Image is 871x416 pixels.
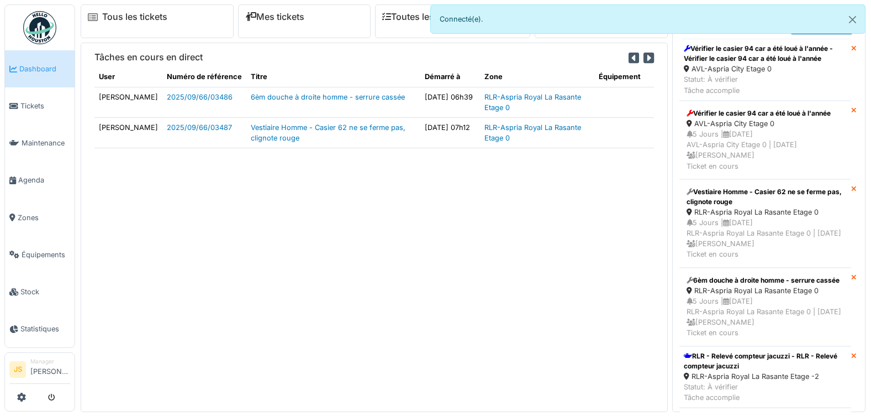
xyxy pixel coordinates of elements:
[9,357,70,384] a: JS Manager[PERSON_NAME]
[5,310,75,347] a: Statistiques
[94,87,162,117] td: [PERSON_NAME]
[687,187,844,207] div: Vestiaire Homme - Casier 62 ne se ferme pas, clignote rouge
[684,64,847,74] div: AVL-Aspria City Etage 0
[687,207,844,217] div: RLR-Aspria Royal La Rasante Etage 0
[687,275,844,285] div: 6èm douche à droite homme - serrure cassée
[679,346,851,408] a: RLR - Relevé compteur jacuzzi - RLR - Relevé compteur jacuzzi RLR-Aspria Royal La Rasante Etage -...
[420,87,480,117] td: [DATE] 06h39
[687,296,844,339] div: 5 Jours | [DATE] RLR-Aspria Royal La Rasante Etage 0 | [DATE] [PERSON_NAME] Ticket en cours
[94,52,203,63] h6: Tâches en cours en direct
[19,64,70,74] span: Dashboard
[684,371,847,382] div: RLR-Aspria Royal La Rasante Etage -2
[484,123,581,142] a: RLR-Aspria Royal La Rasante Etage 0
[684,382,847,403] div: Statut: À vérifier Tâche accomplie
[382,12,464,22] a: Toutes les tâches
[5,162,75,199] a: Agenda
[5,236,75,273] a: Équipements
[5,50,75,87] a: Dashboard
[679,101,851,179] a: Vérifier le casier 94 car a été loué à l'année AVL-Aspria City Etage 0 5 Jours |[DATE]AVL-Aspria ...
[30,357,70,381] li: [PERSON_NAME]
[99,72,115,81] span: translation missing: fr.shared.user
[167,123,232,132] a: 2025/09/66/03487
[687,285,844,296] div: RLR-Aspria Royal La Rasante Etage 0
[20,324,70,334] span: Statistiques
[687,129,844,171] div: 5 Jours | [DATE] AVL-Aspria City Etage 0 | [DATE] [PERSON_NAME] Ticket en cours
[22,249,70,260] span: Équipements
[9,361,26,378] li: JS
[594,67,654,87] th: Équipement
[484,93,581,112] a: RLR-Aspria Royal La Rasante Etage 0
[94,117,162,148] td: [PERSON_NAME]
[22,138,70,148] span: Maintenance
[20,287,70,297] span: Stock
[687,217,844,260] div: 5 Jours | [DATE] RLR-Aspria Royal La Rasante Etage 0 | [DATE] [PERSON_NAME] Ticket en cours
[687,118,844,129] div: AVL-Aspria City Etage 0
[5,87,75,124] a: Tickets
[420,67,480,87] th: Démarré à
[679,268,851,346] a: 6èm douche à droite homme - serrure cassée RLR-Aspria Royal La Rasante Etage 0 5 Jours |[DATE]RLR...
[430,4,866,34] div: Connecté(e).
[251,93,405,101] a: 6èm douche à droite homme - serrure cassée
[20,101,70,111] span: Tickets
[251,123,405,142] a: Vestiaire Homme - Casier 62 ne se ferme pas, clignote rouge
[684,44,847,64] div: Vérifier le casier 94 car a été loué à l'année - Vérifier le casier 94 car a été loué à l'année
[102,12,167,22] a: Tous les tickets
[18,175,70,185] span: Agenda
[245,12,304,22] a: Mes tickets
[679,179,851,268] a: Vestiaire Homme - Casier 62 ne se ferme pas, clignote rouge RLR-Aspria Royal La Rasante Etage 0 5...
[30,357,70,366] div: Manager
[5,124,75,162] a: Maintenance
[840,5,865,34] button: Close
[420,117,480,148] td: [DATE] 07h12
[18,212,70,223] span: Zones
[167,93,233,101] a: 2025/09/66/03486
[684,74,847,95] div: Statut: À vérifier Tâche accomplie
[246,67,420,87] th: Titre
[23,11,56,44] img: Badge_color-CXgf-gQk.svg
[480,67,594,87] th: Zone
[684,351,847,371] div: RLR - Relevé compteur jacuzzi - RLR - Relevé compteur jacuzzi
[5,273,75,310] a: Stock
[162,67,246,87] th: Numéro de référence
[687,108,844,118] div: Vérifier le casier 94 car a été loué à l'année
[679,39,851,101] a: Vérifier le casier 94 car a été loué à l'année - Vérifier le casier 94 car a été loué à l'année A...
[5,199,75,236] a: Zones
